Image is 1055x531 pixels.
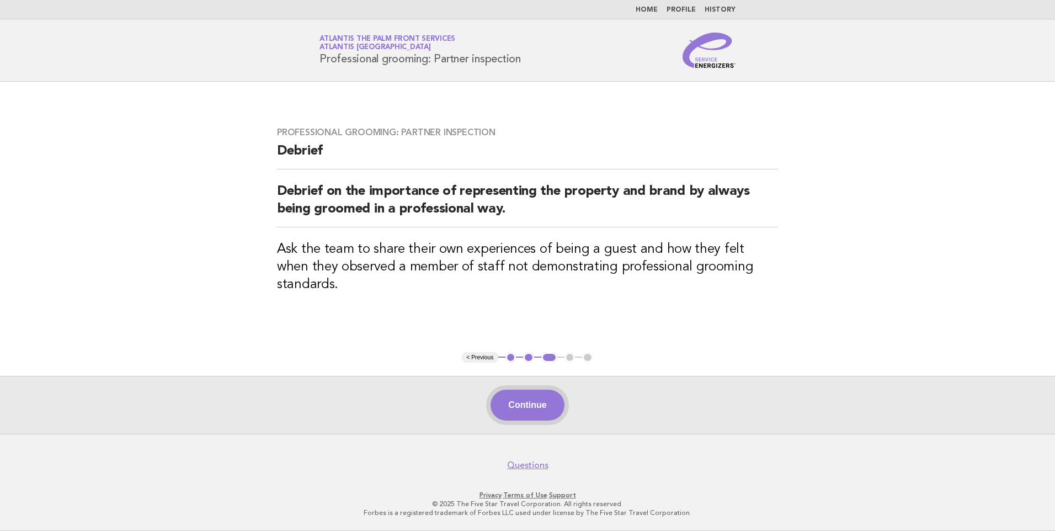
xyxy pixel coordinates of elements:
a: Profile [667,7,696,13]
button: < Previous [462,352,498,363]
p: Forbes is a registered trademark of Forbes LLC used under license by The Five Star Travel Corpora... [190,508,865,517]
a: Atlantis The Palm Front ServicesAtlantis [GEOGRAPHIC_DATA] [319,35,455,51]
a: Privacy [479,491,502,499]
a: Terms of Use [503,491,547,499]
button: Continue [491,390,564,421]
a: Questions [507,460,548,471]
button: 3 [541,352,557,363]
a: History [705,7,736,13]
img: Service Energizers [683,33,736,68]
button: 1 [505,352,516,363]
h1: Professional grooming: Partner inspection [319,36,521,65]
h2: Debrief [277,142,778,169]
span: Atlantis [GEOGRAPHIC_DATA] [319,44,431,51]
a: Home [636,7,658,13]
h2: Debrief on the importance of representing the property and brand by always being groomed in a pro... [277,183,778,227]
h3: Ask the team to share their own experiences of being a guest and how they felt when they observed... [277,241,778,294]
p: · · [190,491,865,500]
a: Support [549,491,576,499]
button: 2 [523,352,534,363]
p: © 2025 The Five Star Travel Corporation. All rights reserved. [190,500,865,508]
h3: Professional grooming: Partner inspection [277,127,778,138]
